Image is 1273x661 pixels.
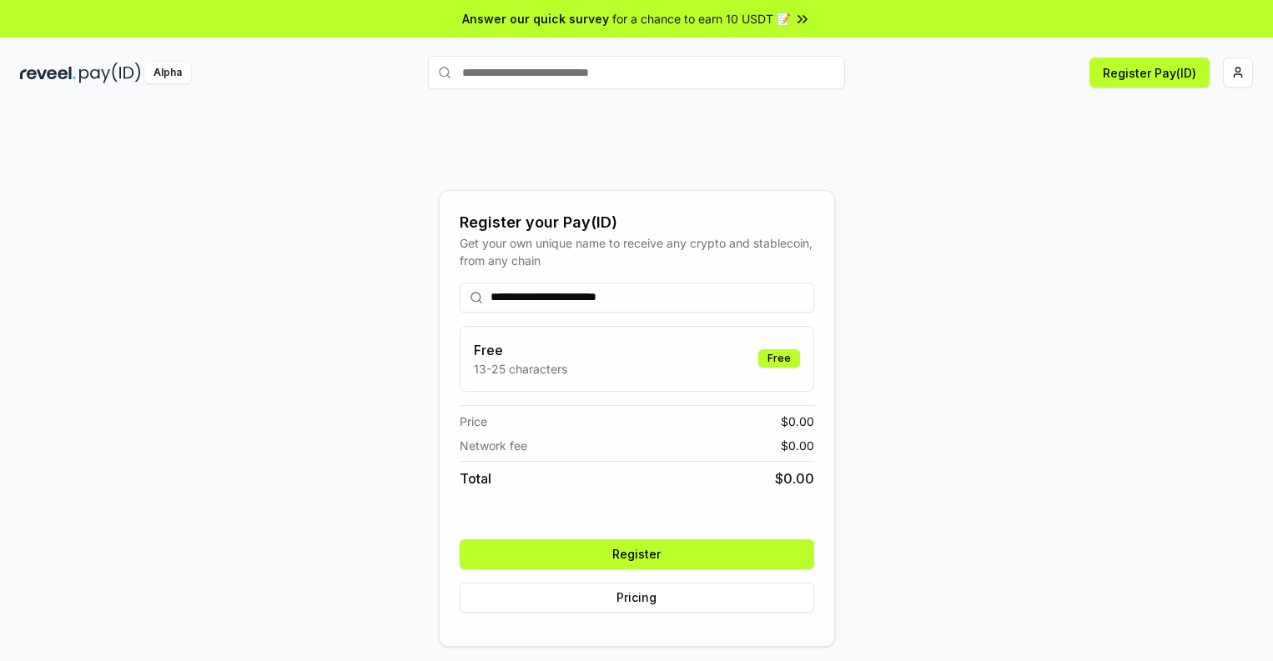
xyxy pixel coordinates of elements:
[474,360,567,378] p: 13-25 characters
[79,63,141,83] img: pay_id
[144,63,191,83] div: Alpha
[612,10,791,28] span: for a chance to earn 10 USDT 📝
[460,539,814,569] button: Register
[758,349,800,368] div: Free
[462,10,609,28] span: Answer our quick survey
[460,211,814,234] div: Register your Pay(ID)
[460,583,814,613] button: Pricing
[460,413,487,430] span: Price
[460,468,491,488] span: Total
[781,437,814,454] span: $ 0.00
[781,413,814,430] span: $ 0.00
[460,234,814,269] div: Get your own unique name to receive any crypto and stablecoin, from any chain
[1089,58,1210,88] button: Register Pay(ID)
[20,63,76,83] img: reveel_dark
[474,340,567,360] h3: Free
[775,468,814,488] span: $ 0.00
[460,437,527,454] span: Network fee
